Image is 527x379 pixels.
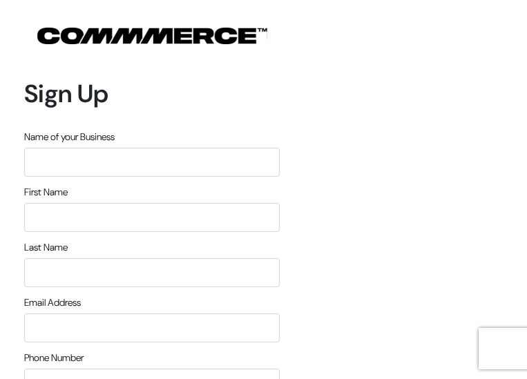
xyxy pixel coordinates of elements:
label: Last Name [24,240,68,255]
label: Phone Number [24,351,84,365]
label: Name of your Business [24,130,115,144]
h1: Sign Up [24,79,280,108]
label: Email Address [24,295,81,310]
label: First Name [24,185,68,200]
img: COMMMERCE [37,28,267,44]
